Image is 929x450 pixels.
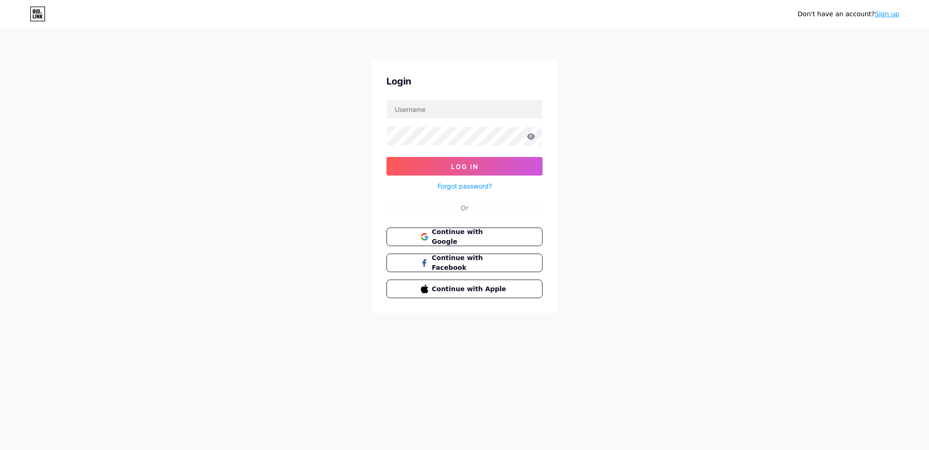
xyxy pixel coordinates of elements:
[798,9,899,19] div: Don't have an account?
[386,228,543,246] button: Continue with Google
[875,10,899,18] a: Sign up
[432,253,509,273] span: Continue with Facebook
[386,74,543,88] div: Login
[451,163,478,170] span: Log In
[386,280,543,298] button: Continue with Apple
[386,157,543,176] button: Log In
[432,284,509,294] span: Continue with Apple
[386,254,543,272] button: Continue with Facebook
[432,227,509,247] span: Continue with Google
[387,100,542,118] input: Username
[461,203,468,213] div: Or
[438,181,492,191] a: Forgot password?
